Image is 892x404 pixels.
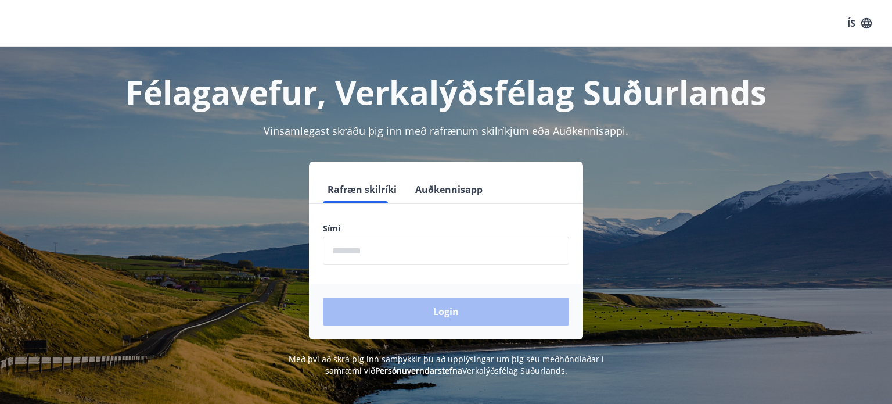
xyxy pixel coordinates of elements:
[375,365,462,376] a: Persónuverndarstefna
[42,70,850,114] h1: Félagavefur, Verkalýðsfélag Suðurlands
[841,13,878,34] button: ÍS
[264,124,628,138] span: Vinsamlegast skráðu þig inn með rafrænum skilríkjum eða Auðkennisappi.
[411,176,487,203] button: Auðkennisapp
[289,353,604,376] span: Með því að skrá þig inn samþykkir þú að upplýsingar um þig séu meðhöndlaðar í samræmi við Verkalý...
[323,176,401,203] button: Rafræn skilríki
[323,223,569,234] label: Sími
